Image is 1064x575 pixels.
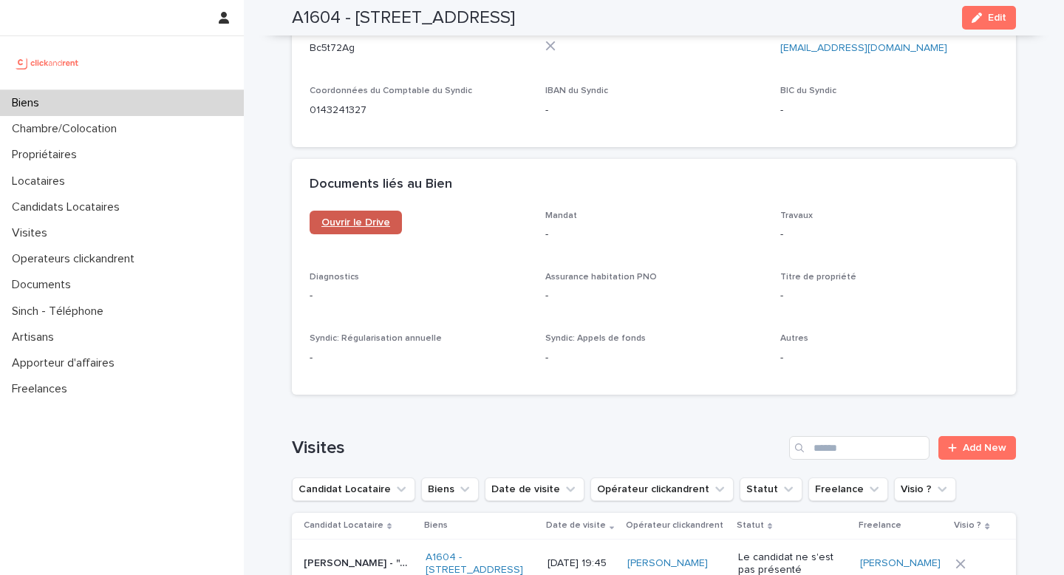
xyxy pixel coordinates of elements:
[6,226,59,240] p: Visites
[310,41,528,56] p: Bc5t72Ag
[780,86,836,95] span: BIC du Syndic
[780,211,813,220] span: Travaux
[6,200,132,214] p: Candidats Locataires
[626,517,723,534] p: Opérateur clickandrent
[780,103,998,118] p: -
[310,334,442,343] span: Syndic: Régularisation annuelle
[12,48,83,78] img: UCB0brd3T0yccxBKYDjQ
[894,477,956,501] button: Visio ?
[545,273,657,282] span: Assurance habitation PNO
[780,43,947,53] a: [EMAIL_ADDRESS][DOMAIN_NAME]
[6,96,51,110] p: Biens
[6,304,115,319] p: Sinch - Téléphone
[962,6,1016,30] button: Edit
[546,517,606,534] p: Date de visite
[548,557,615,570] p: [DATE] 19:45
[6,252,146,266] p: Operateurs clickandrent
[780,350,998,366] p: -
[545,227,763,242] p: -
[590,477,734,501] button: Opérateur clickandrent
[6,122,129,136] p: Chambre/Colocation
[740,477,802,501] button: Statut
[954,517,981,534] p: Visio ?
[421,477,479,501] button: Biens
[485,477,584,501] button: Date de visite
[938,436,1016,460] a: Add New
[310,105,366,115] ringoverc2c-84e06f14122c: Call with Ringover
[6,330,66,344] p: Artisans
[310,105,366,115] ringoverc2c-number-84e06f14122c: 0143241327
[6,148,89,162] p: Propriétaires
[310,273,359,282] span: Diagnostics
[292,7,515,29] h2: A1604 - [STREET_ADDRESS]
[310,177,452,193] h2: Documents liés au Bien
[304,517,383,534] p: Candidat Locataire
[545,86,608,95] span: IBAN du Syndic
[780,288,998,304] p: -
[6,174,77,188] p: Locataires
[6,356,126,370] p: Apporteur d'affaires
[545,211,577,220] span: Mandat
[545,288,763,304] p: -
[545,334,646,343] span: Syndic: Appels de fonds
[292,477,415,501] button: Candidat Locataire
[545,350,763,366] p: -
[6,382,79,396] p: Freelances
[424,517,448,534] p: Biens
[780,227,998,242] p: -
[292,438,783,459] h1: Visites
[545,103,763,118] p: -
[789,436,930,460] input: Search
[310,86,472,95] span: Coordonnées du Comptable du Syndic
[780,273,856,282] span: Titre de propriété
[304,554,412,570] p: Wan Kamal Wan Muhammad - "A1604 - 13 Place de la Fontaine, Bry-sur-Marne 94360"
[321,217,390,228] span: Ouvrir le Drive
[808,477,888,501] button: Freelance
[780,334,808,343] span: Autres
[310,288,528,304] p: -
[860,557,941,570] a: [PERSON_NAME]
[859,517,901,534] p: Freelance
[963,443,1006,453] span: Add New
[737,517,764,534] p: Statut
[310,350,528,366] p: -
[988,13,1006,23] span: Edit
[627,557,708,570] a: [PERSON_NAME]
[310,211,402,234] a: Ouvrir le Drive
[6,278,83,292] p: Documents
